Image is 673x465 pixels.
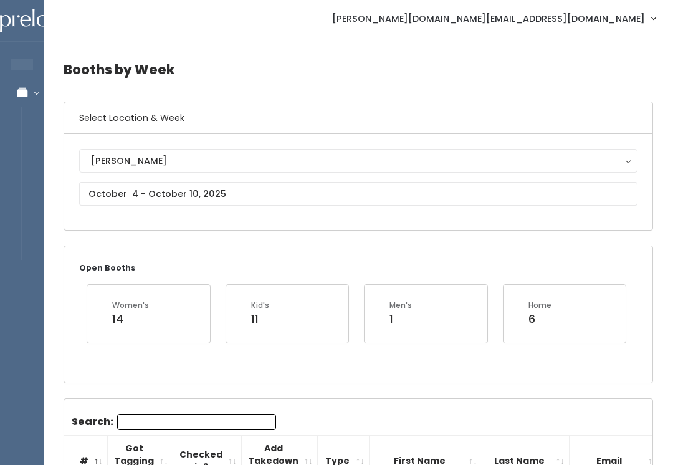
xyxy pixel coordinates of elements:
small: Open Booths [79,262,135,273]
div: 1 [389,311,412,327]
div: 14 [112,311,149,327]
div: Kid's [251,300,269,311]
div: 11 [251,311,269,327]
div: 6 [528,311,551,327]
div: [PERSON_NAME] [91,154,626,168]
div: Women's [112,300,149,311]
h6: Select Location & Week [64,102,652,134]
a: [PERSON_NAME][DOMAIN_NAME][EMAIL_ADDRESS][DOMAIN_NAME] [320,5,668,32]
div: Men's [389,300,412,311]
label: Search: [72,414,276,430]
h4: Booths by Week [64,52,653,87]
input: Search: [117,414,276,430]
input: October 4 - October 10, 2025 [79,182,637,206]
div: Home [528,300,551,311]
span: [PERSON_NAME][DOMAIN_NAME][EMAIL_ADDRESS][DOMAIN_NAME] [332,12,645,26]
button: [PERSON_NAME] [79,149,637,173]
